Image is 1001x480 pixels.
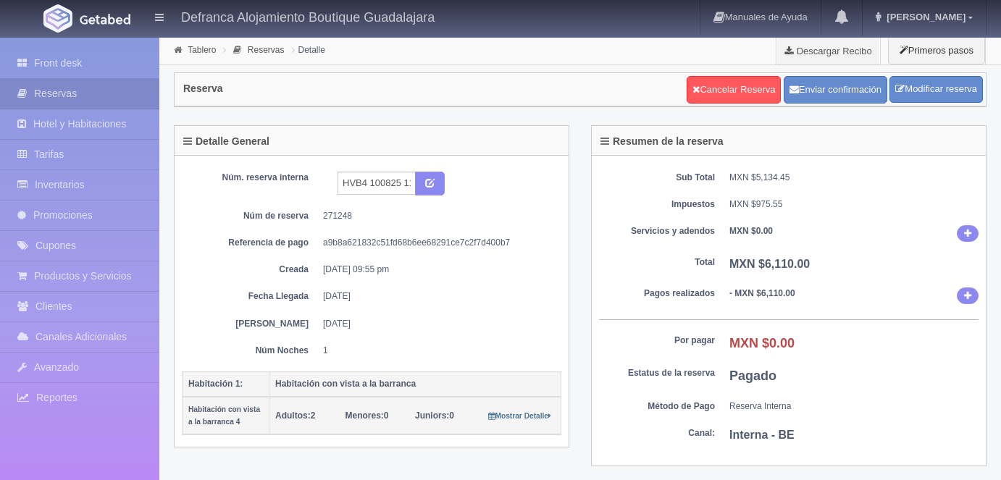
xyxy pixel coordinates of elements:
[729,258,810,270] b: MXN $6,110.00
[599,256,715,269] dt: Total
[345,410,384,421] strong: Menores:
[415,410,449,421] strong: Juniors:
[889,76,983,103] a: Modificar reserva
[183,136,269,147] h4: Detalle General
[599,334,715,347] dt: Por pagar
[599,400,715,413] dt: Método de Pago
[80,14,130,25] img: Getabed
[415,410,454,421] span: 0
[729,198,979,211] dd: MXN $975.55
[599,172,715,184] dt: Sub Total
[488,410,551,421] a: Mostrar Detalle
[43,4,72,33] img: Getabed
[193,210,309,222] dt: Núm de reserva
[193,264,309,276] dt: Creada
[323,345,550,357] dd: 1
[729,226,773,236] b: MXN $0.00
[181,7,435,25] h4: Defranca Alojamiento Boutique Guadalajara
[323,318,550,330] dd: [DATE]
[888,36,985,64] button: Primeros pasos
[600,136,724,147] h4: Resumen de la reserva
[729,336,795,350] b: MXN $0.00
[599,225,715,237] dt: Servicios y adendos
[323,264,550,276] dd: [DATE] 09:55 pm
[599,198,715,211] dt: Impuestos
[183,83,223,94] h4: Reserva
[599,287,715,300] dt: Pagos realizados
[345,410,389,421] span: 0
[687,76,781,104] a: Cancelar Reserva
[188,379,243,389] b: Habitación 1:
[729,369,776,383] b: Pagado
[729,172,979,184] dd: MXN $5,134.45
[784,76,887,104] button: Enviar confirmación
[188,45,216,55] a: Tablero
[323,290,550,303] dd: [DATE]
[729,288,795,298] b: - MXN $6,110.00
[729,429,795,441] b: Interna - BE
[599,367,715,379] dt: Estatus de la reserva
[193,290,309,303] dt: Fecha Llegada
[269,371,561,397] th: Habitación con vista a la barranca
[188,405,260,426] small: Habitación con vista a la barranca 4
[193,318,309,330] dt: [PERSON_NAME]
[193,345,309,357] dt: Núm Noches
[193,172,309,184] dt: Núm. reserva interna
[193,237,309,249] dt: Referencia de pago
[488,412,551,420] small: Mostrar Detalle
[323,210,550,222] dd: 271248
[275,410,315,421] span: 2
[883,12,966,22] span: [PERSON_NAME]
[729,400,979,413] dd: Reserva Interna
[599,427,715,439] dt: Canal:
[776,36,880,65] a: Descargar Recibo
[248,45,285,55] a: Reservas
[288,43,329,56] li: Detalle
[323,237,550,249] dd: a9b8a621832c51fd68b6ee68291ce7c2f7d400b7
[275,410,311,421] strong: Adultos:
